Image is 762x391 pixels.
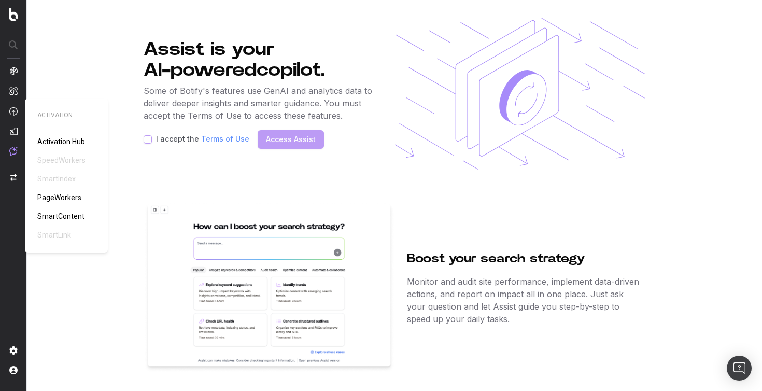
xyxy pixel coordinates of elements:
[37,211,89,221] a: SmartContent
[37,111,95,119] span: ACTIVATION
[9,67,18,75] img: Analytics
[9,366,18,374] img: My account
[201,134,249,143] a: Terms of Use
[37,137,85,146] span: Activation Hub
[394,18,645,170] img: AI Empty State
[9,107,18,116] img: Activation
[9,127,18,135] img: Studio
[407,275,639,325] p: Monitor and audit site performance, implement data-driven actions, and report on impact all in on...
[156,135,249,144] label: I accept the
[9,87,18,95] img: Intelligence
[9,147,18,156] img: Assist
[727,356,752,381] div: Open Intercom Messenger
[144,203,394,373] img: New Conversation Home Page Screenshot
[144,85,376,122] p: Some of Botify's features use GenAI and analytics data to deliver deeper insights and smarter gui...
[37,193,81,202] span: PageWorkers
[37,136,89,147] a: Activation Hub
[37,192,86,203] a: PageWorkers
[407,250,639,267] h2: Boost your search strategy
[10,174,17,181] img: Switch project
[144,39,376,80] h1: Assist is your copilot.
[9,8,18,21] img: Botify logo
[144,61,257,79] span: AI-powered
[37,212,84,220] span: SmartContent
[9,346,18,355] img: Setting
